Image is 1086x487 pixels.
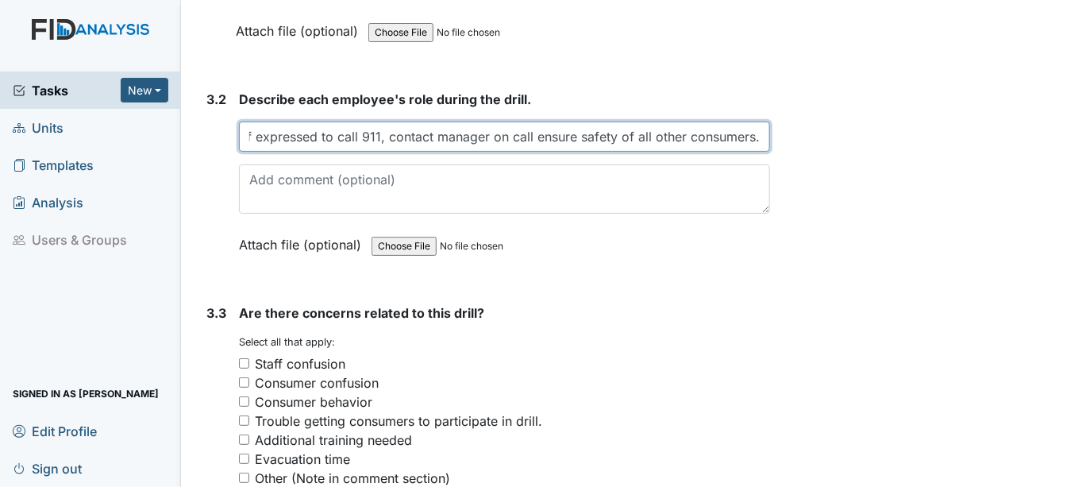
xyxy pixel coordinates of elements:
[13,456,82,481] span: Sign out
[13,190,83,215] span: Analysis
[239,91,531,107] span: Describe each employee's role during the drill.
[236,13,364,41] label: Attach file (optional)
[206,90,226,109] label: 3.2
[206,303,226,323] label: 3.3
[255,354,345,373] div: Staff confusion
[255,431,412,450] div: Additional training needed
[13,419,97,443] span: Edit Profile
[239,415,249,426] input: Trouble getting consumers to participate in drill.
[255,450,350,469] div: Evacuation time
[13,115,64,140] span: Units
[239,358,249,369] input: Staff confusion
[255,373,379,392] div: Consumer confusion
[239,305,484,321] span: Are there concerns related to this drill?
[239,377,249,388] input: Consumer confusion
[13,381,159,406] span: Signed in as [PERSON_NAME]
[121,78,168,102] button: New
[13,153,94,177] span: Templates
[239,226,368,254] label: Attach file (optional)
[13,81,121,100] a: Tasks
[239,336,335,348] small: Select all that apply:
[239,435,249,445] input: Additional training needed
[255,392,372,412] div: Consumer behavior
[239,473,249,483] input: Other (Note in comment section)
[255,412,542,431] div: Trouble getting consumers to participate in drill.
[239,396,249,407] input: Consumer behavior
[239,454,249,464] input: Evacuation time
